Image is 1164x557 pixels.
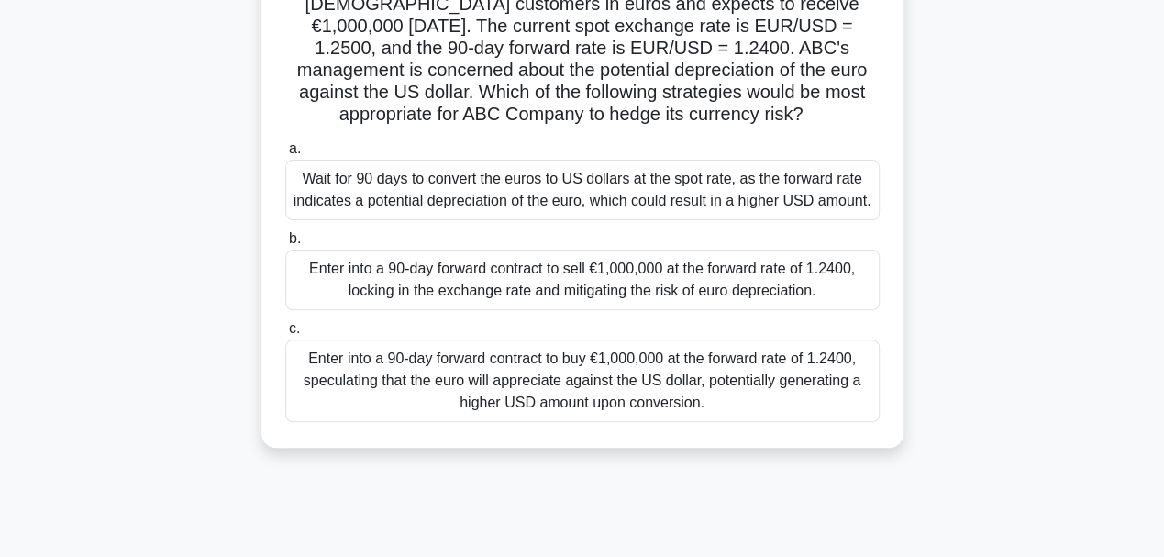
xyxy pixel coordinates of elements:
[289,320,300,336] span: c.
[289,140,301,156] span: a.
[285,340,880,422] div: Enter into a 90-day forward contract to buy €1,000,000 at the forward rate of 1.2400, speculating...
[285,250,880,310] div: Enter into a 90-day forward contract to sell €1,000,000 at the forward rate of 1.2400, locking in...
[285,160,880,220] div: Wait for 90 days to convert the euros to US dollars at the spot rate, as the forward rate indicat...
[289,230,301,246] span: b.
